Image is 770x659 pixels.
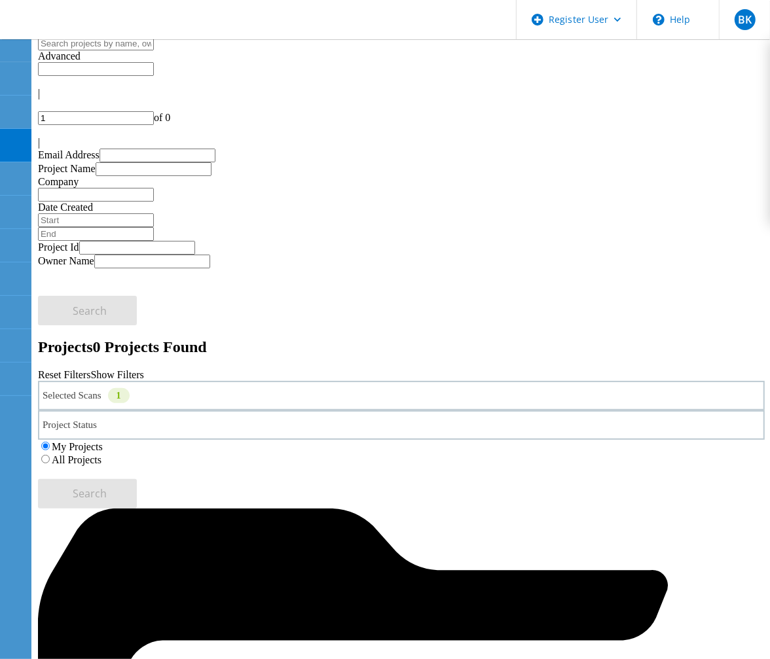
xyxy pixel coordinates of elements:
[38,213,154,227] input: Start
[73,304,107,318] span: Search
[13,26,154,37] a: Live Optics Dashboard
[38,255,94,266] label: Owner Name
[38,369,90,380] a: Reset Filters
[38,50,81,62] span: Advanced
[93,338,207,355] span: 0 Projects Found
[38,149,100,160] label: Email Address
[52,441,103,452] label: My Projects
[38,296,137,325] button: Search
[90,369,143,380] a: Show Filters
[38,176,79,187] label: Company
[653,14,665,26] svg: \n
[38,37,154,50] input: Search projects by name, owner, ID, company, etc
[38,479,137,508] button: Search
[38,381,765,410] div: Selected Scans
[154,112,170,123] span: of 0
[52,454,101,465] label: All Projects
[738,14,752,25] span: BK
[38,227,154,241] input: End
[108,388,130,403] div: 1
[38,338,93,355] b: Projects
[73,486,107,501] span: Search
[38,163,96,174] label: Project Name
[38,410,765,440] div: Project Status
[38,88,765,99] div: |
[38,241,79,253] label: Project Id
[38,202,93,213] label: Date Created
[38,137,765,149] div: |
